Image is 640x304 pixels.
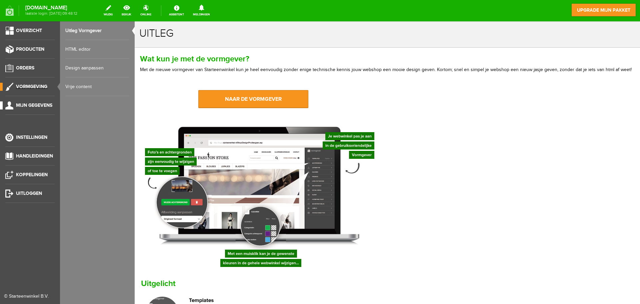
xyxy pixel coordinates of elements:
[25,6,77,10] strong: [DOMAIN_NAME]
[64,69,174,87] a: naar de vormgever
[16,172,48,178] span: Koppelingen
[65,21,129,40] a: Uitleg Vormgever
[16,28,42,33] span: Overzicht
[165,3,188,18] a: Assistent
[16,153,53,159] span: Handleidingen
[189,3,214,18] a: Meldingen
[16,102,52,108] span: Mijn gegevens
[136,3,155,18] a: online
[16,46,44,52] span: Producten
[25,12,77,15] span: laatste login: [DATE] 09:48:12
[5,100,245,257] img: Uitleg
[571,3,636,17] a: upgrade mijn pakket
[100,3,117,18] a: wijzig
[5,6,501,18] h1: uitleg
[118,3,135,18] a: bekijk
[16,84,47,89] span: Vormgeving
[65,77,129,96] a: Vrije content
[16,191,42,196] span: Uitloggen
[4,293,51,300] div: © Starteenwinkel B.V.
[65,59,129,77] a: Design aanpassen
[16,65,34,71] span: Orders
[5,34,500,42] h2: Wat kun je met de vormgever?
[5,45,500,52] p: Met de nieuwe vormgever van Starteenwinkel kun je heel eenvoudig zonder enige technische kennis j...
[65,40,129,59] a: HTML editor
[16,134,47,140] span: Instellingen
